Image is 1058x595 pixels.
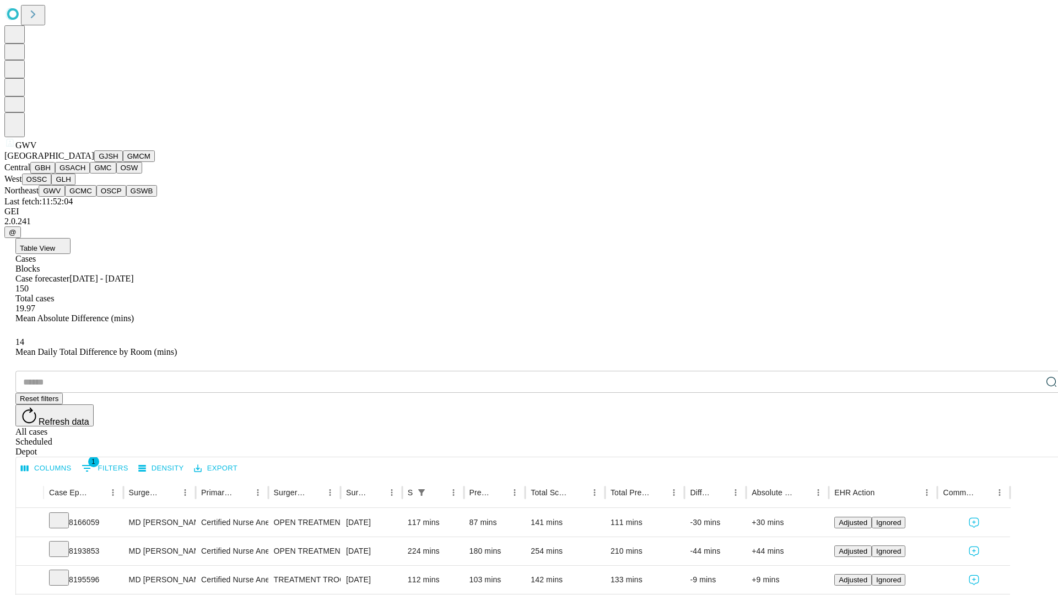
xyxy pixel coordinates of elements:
div: Scheduled In Room Duration [408,488,413,497]
button: Ignored [872,545,905,557]
button: Menu [811,485,826,500]
span: West [4,174,22,183]
div: Surgery Name [274,488,306,497]
button: GMC [90,162,116,174]
button: Expand [21,542,38,561]
div: GEI [4,207,1054,217]
div: 111 mins [611,509,679,537]
div: Comments [943,488,975,497]
div: 117 mins [408,509,458,537]
button: Sort [712,485,728,500]
span: 150 [15,284,29,293]
button: Menu [507,485,522,500]
button: Sort [307,485,322,500]
div: 8193853 [49,537,118,565]
div: [DATE] [346,566,397,594]
button: Sort [369,485,384,500]
div: -9 mins [690,566,741,594]
span: Adjusted [839,547,867,555]
div: Total Predicted Duration [611,488,650,497]
div: 2.0.241 [4,217,1054,226]
div: Total Scheduled Duration [531,488,570,497]
button: Sort [235,485,250,500]
div: MD [PERSON_NAME] [129,566,190,594]
span: Total cases [15,294,54,303]
div: 112 mins [408,566,458,594]
button: Sort [492,485,507,500]
div: Predicted In Room Duration [469,488,491,497]
button: Menu [919,485,935,500]
button: Adjusted [834,574,872,586]
button: GCMC [65,185,96,197]
button: Menu [992,485,1007,500]
span: Reset filters [20,394,58,403]
div: -30 mins [690,509,741,537]
span: Last fetch: 11:52:04 [4,197,73,206]
div: 141 mins [531,509,600,537]
button: Menu [446,485,461,500]
button: Sort [795,485,811,500]
button: Menu [105,485,121,500]
button: GBH [30,162,55,174]
div: 180 mins [469,537,520,565]
div: EHR Action [834,488,875,497]
div: MD [PERSON_NAME] [129,537,190,565]
div: Certified Nurse Anesthetist [201,566,262,594]
button: Menu [177,485,193,500]
button: Refresh data [15,404,94,426]
div: Certified Nurse Anesthetist [201,509,262,537]
button: Ignored [872,517,905,528]
div: 224 mins [408,537,458,565]
div: 8166059 [49,509,118,537]
span: @ [9,228,17,236]
button: Sort [430,485,446,500]
span: Ignored [876,576,901,584]
button: OSW [116,162,143,174]
span: Ignored [876,547,901,555]
div: 1 active filter [414,485,429,500]
div: 254 mins [531,537,600,565]
button: Select columns [18,460,74,477]
div: Certified Nurse Anesthetist [201,537,262,565]
span: Refresh data [39,417,89,426]
div: Difference [690,488,711,497]
div: 210 mins [611,537,679,565]
button: Menu [250,485,266,500]
span: Mean Daily Total Difference by Room (mins) [15,347,177,356]
button: Show filters [414,485,429,500]
button: Adjusted [834,545,872,557]
button: GWV [39,185,65,197]
button: GMCM [123,150,155,162]
button: Menu [384,485,400,500]
div: +44 mins [752,537,823,565]
span: Ignored [876,518,901,527]
span: 19.97 [15,304,35,313]
span: Mean Absolute Difference (mins) [15,313,134,323]
div: Absolute Difference [752,488,794,497]
div: Primary Service [201,488,233,497]
button: Expand [21,571,38,590]
div: 133 mins [611,566,679,594]
button: GJSH [94,150,123,162]
div: Surgeon Name [129,488,161,497]
button: Export [191,460,240,477]
button: Table View [15,238,71,254]
span: [GEOGRAPHIC_DATA] [4,151,94,160]
div: -44 mins [690,537,741,565]
span: 1 [88,456,99,467]
button: Sort [976,485,992,500]
button: OSCP [96,185,126,197]
button: Sort [651,485,666,500]
div: Surgery Date [346,488,368,497]
span: GWV [15,140,36,150]
button: OSSC [22,174,52,185]
span: Adjusted [839,518,867,527]
div: [DATE] [346,509,397,537]
span: Adjusted [839,576,867,584]
button: Menu [728,485,743,500]
div: 103 mins [469,566,520,594]
button: Menu [322,485,338,500]
button: GLH [51,174,75,185]
span: Central [4,163,30,172]
div: [DATE] [346,537,397,565]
